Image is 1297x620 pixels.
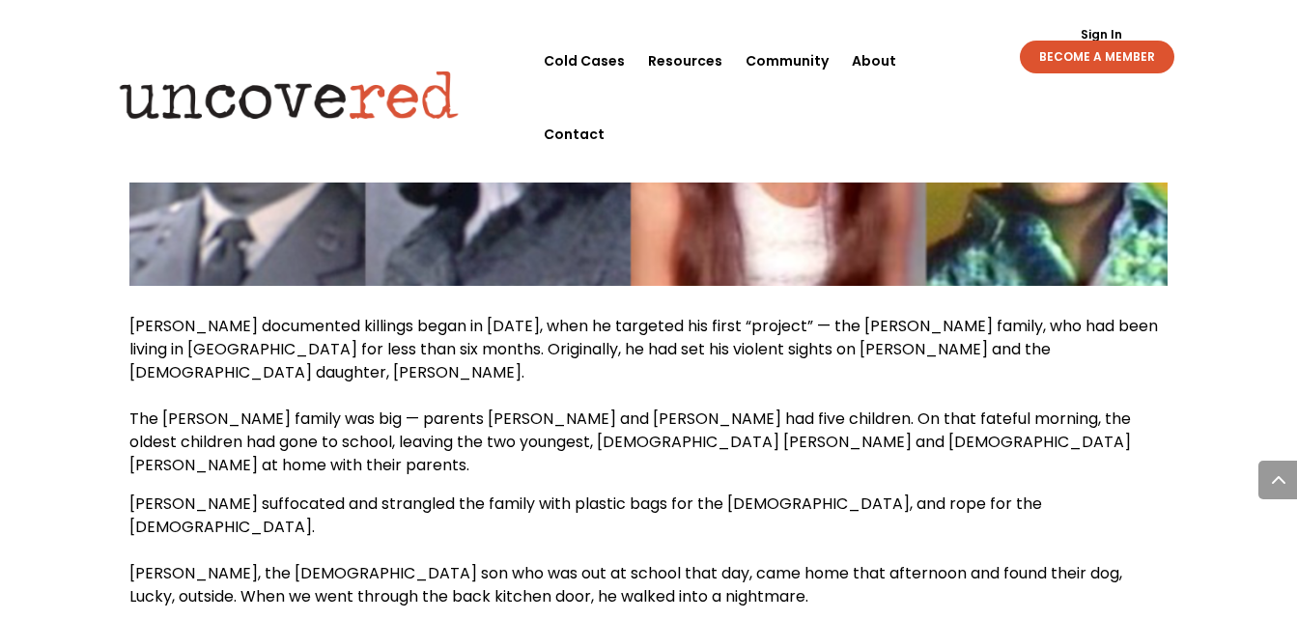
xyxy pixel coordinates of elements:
a: Contact [544,98,605,171]
a: Cold Cases [544,24,625,98]
span: [PERSON_NAME] suffocated and strangled the family with plastic bags for the [DEMOGRAPHIC_DATA], a... [129,493,1042,538]
span: [PERSON_NAME] documented killings began in [DATE], when he targeted his first “project” — the [PE... [129,315,1158,383]
a: About [852,24,896,98]
a: Community [746,24,829,98]
span: The [PERSON_NAME] family was big — parents [PERSON_NAME] and [PERSON_NAME] had five children. On ... [129,408,1131,476]
a: BECOME A MEMBER [1020,41,1174,73]
img: Uncovered logo [103,57,475,132]
a: Sign In [1070,29,1133,41]
a: Resources [648,24,722,98]
span: [PERSON_NAME], the [DEMOGRAPHIC_DATA] son who was out at school that day, came home that afternoo... [129,562,1122,607]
